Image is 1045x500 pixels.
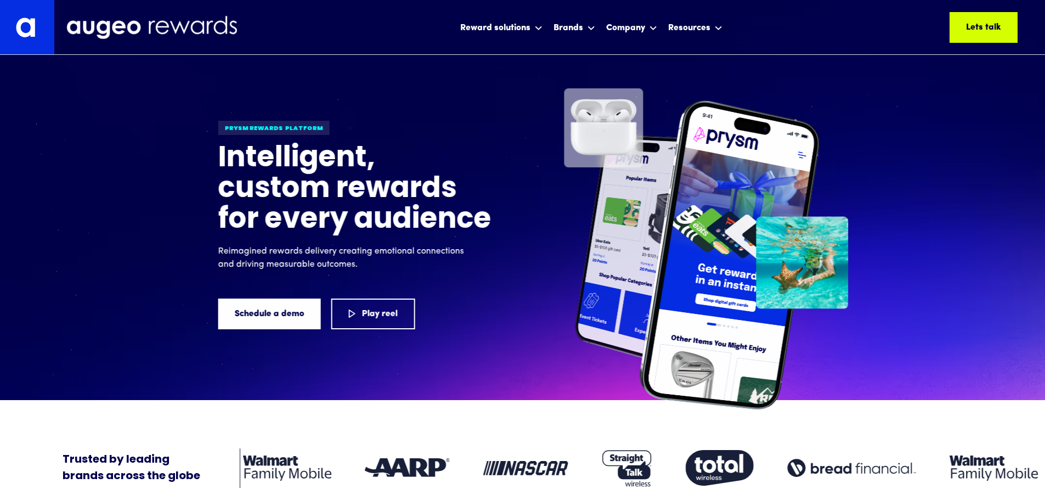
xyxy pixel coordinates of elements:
[551,13,598,42] div: Brands
[218,298,320,329] a: Schedule a demo
[950,456,1038,481] img: Client logo: Walmart Family Mobile
[218,143,492,235] h1: Intelligent, custom rewards for every audience
[243,456,331,481] img: Client logo: Walmart Family Mobile
[218,244,470,271] p: Reimagined rewards delivery creating emotional connections and driving measurable outcomes.
[63,452,200,485] div: Trusted by leading brands across the globe
[460,21,530,35] div: Reward solutions
[331,298,415,329] a: Play reel
[218,120,329,134] div: Prysm Rewards platform
[553,21,583,35] div: Brands
[950,12,1018,43] a: Lets talk
[606,21,645,35] div: Company
[665,13,725,42] div: Resources
[668,21,710,35] div: Resources
[603,13,660,42] div: Company
[457,13,545,42] div: Reward solutions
